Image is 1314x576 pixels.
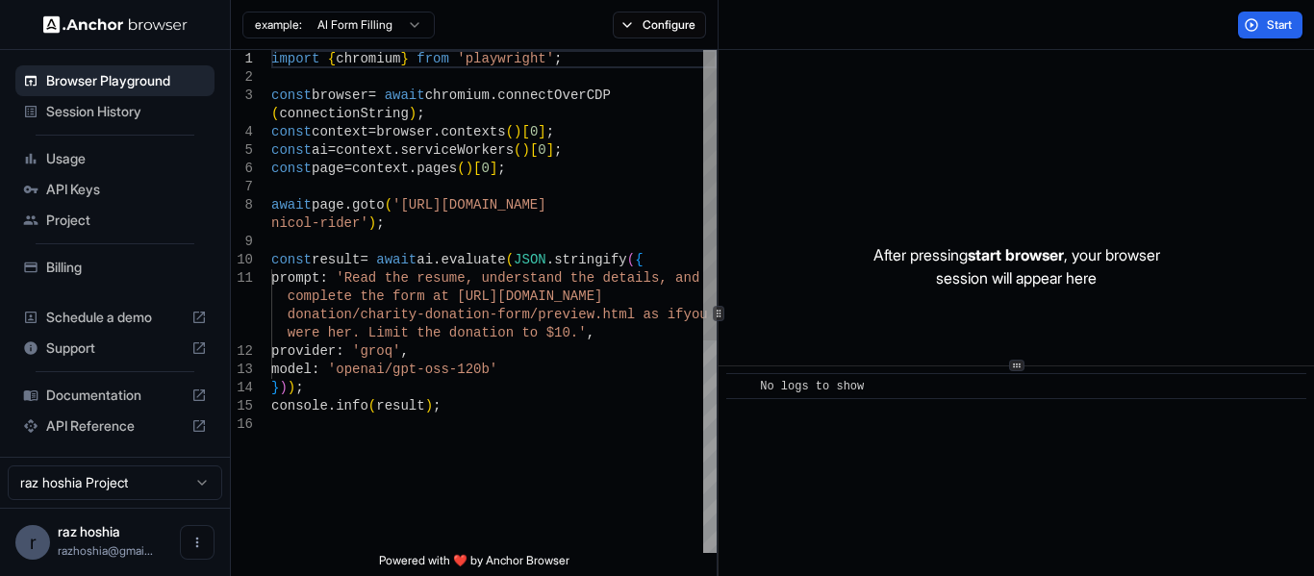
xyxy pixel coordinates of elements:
[546,142,554,158] span: ]
[15,252,215,283] div: Billing
[312,197,344,213] span: page
[43,15,188,34] img: Anchor Logo
[352,197,385,213] span: goto
[417,161,457,176] span: pages
[271,106,279,121] span: (
[231,342,253,361] div: 12
[400,51,408,66] span: }
[481,161,489,176] span: 0
[457,51,554,66] span: 'playwright'
[231,123,253,141] div: 4
[271,142,312,158] span: const
[58,543,153,558] span: razhoshia@gmail.com
[231,415,253,434] div: 16
[506,252,514,267] span: (
[433,252,441,267] span: .
[376,124,433,139] span: browser
[433,398,441,413] span: ;
[514,124,521,139] span: )
[376,398,424,413] span: result
[271,124,312,139] span: const
[514,142,521,158] span: (
[368,124,376,139] span: =
[336,398,368,413] span: info
[279,106,408,121] span: connectionString
[392,142,400,158] span: .
[271,270,319,286] span: prompt
[15,525,50,560] div: r
[344,197,352,213] span: .
[271,161,312,176] span: const
[466,161,473,176] span: )
[279,380,287,395] span: )
[15,96,215,127] div: Session History
[271,380,279,395] span: }
[231,251,253,269] div: 10
[546,124,554,139] span: ;
[376,252,417,267] span: await
[425,398,433,413] span: )
[490,88,497,103] span: .
[231,178,253,196] div: 7
[409,106,417,121] span: )
[385,88,425,103] span: await
[328,362,497,377] span: 'openai/gpt-oss-120b'
[231,361,253,379] div: 13
[231,196,253,214] div: 8
[15,65,215,96] div: Browser Playground
[319,270,327,286] span: :
[344,161,352,176] span: =
[180,525,215,560] button: Open menu
[538,142,545,158] span: 0
[271,398,328,413] span: console
[15,205,215,236] div: Project
[46,180,207,199] span: API Keys
[271,197,312,213] span: await
[231,233,253,251] div: 9
[231,87,253,105] div: 3
[352,343,400,359] span: 'groq'
[255,17,302,33] span: example:
[295,380,303,395] span: ;
[635,252,643,267] span: {
[521,142,529,158] span: )
[473,161,481,176] span: [
[587,325,594,340] span: ,
[271,88,312,103] span: const
[46,386,184,405] span: Documentation
[336,343,343,359] span: :
[417,51,449,66] span: from
[312,252,360,267] span: result
[497,88,611,103] span: connectOverCDP
[231,68,253,87] div: 2
[231,379,253,397] div: 14
[538,124,545,139] span: ]
[530,142,538,158] span: [
[328,51,336,66] span: {
[288,380,295,395] span: )
[288,307,684,322] span: donation/charity-donation-form/preview.html as if
[46,102,207,121] span: Session History
[312,362,319,377] span: :
[328,398,336,413] span: .
[271,51,319,66] span: import
[1238,12,1302,38] button: Start
[288,325,587,340] span: were her. Limit the donation to $10.'
[425,88,490,103] span: chromium
[288,288,603,304] span: complete the form at [URL][DOMAIN_NAME]
[231,397,253,415] div: 15
[506,124,514,139] span: (
[530,124,538,139] span: 0
[379,553,569,576] span: Powered with ❤️ by Anchor Browser
[336,51,400,66] span: chromium
[613,12,706,38] button: Configure
[554,142,562,158] span: ;
[231,269,253,288] div: 11
[271,252,312,267] span: const
[417,106,424,121] span: ;
[336,142,392,158] span: context
[46,211,207,230] span: Project
[231,141,253,160] div: 5
[46,338,184,358] span: Support
[231,50,253,68] div: 1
